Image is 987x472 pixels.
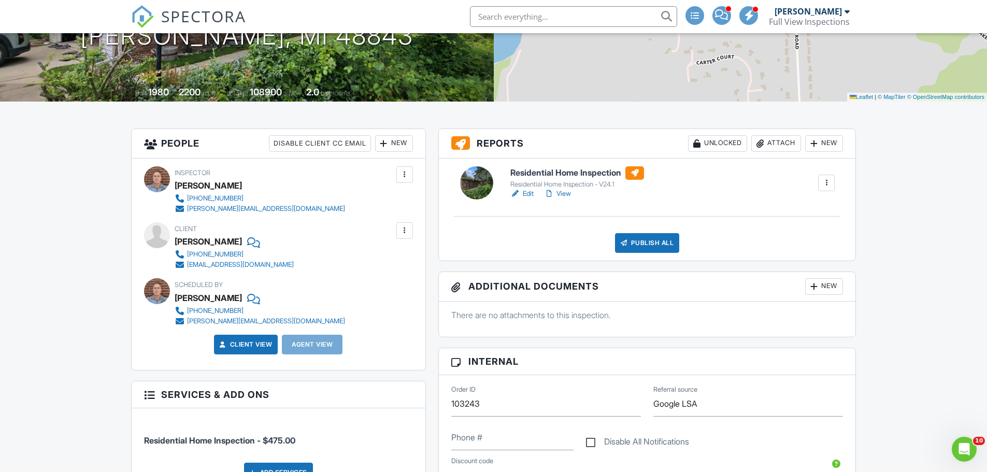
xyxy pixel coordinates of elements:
[510,180,644,189] div: Residential Home Inspection - V24.1
[510,166,644,180] h6: Residential Home Inspection
[187,317,345,325] div: [PERSON_NAME][EMAIL_ADDRESS][DOMAIN_NAME]
[218,339,273,350] a: Client View
[615,233,680,253] div: Publish All
[688,135,747,152] div: Unlocked
[175,290,242,306] div: [PERSON_NAME]
[175,204,345,214] a: [PERSON_NAME][EMAIL_ADDRESS][DOMAIN_NAME]
[175,193,345,204] a: [PHONE_NUMBER]
[451,309,843,321] p: There are no attachments to this inspection.
[132,381,425,408] h3: Services & Add ons
[250,87,282,97] div: 108900
[470,6,677,27] input: Search everything...
[187,194,244,203] div: [PHONE_NUMBER]
[187,205,345,213] div: [PERSON_NAME][EMAIL_ADDRESS][DOMAIN_NAME]
[775,6,842,17] div: [PERSON_NAME]
[321,89,350,97] span: bathrooms
[653,385,697,394] label: Referral source
[175,178,242,193] div: [PERSON_NAME]
[175,316,345,326] a: [PERSON_NAME][EMAIL_ADDRESS][DOMAIN_NAME]
[175,234,242,249] div: [PERSON_NAME]
[148,87,169,97] div: 1980
[805,278,843,295] div: New
[131,14,246,36] a: SPECTORA
[805,135,843,152] div: New
[187,261,294,269] div: [EMAIL_ADDRESS][DOMAIN_NAME]
[850,94,873,100] a: Leaflet
[175,225,197,233] span: Client
[451,385,476,394] label: Order ID
[135,89,147,97] span: Built
[226,89,248,97] span: Lot Size
[306,87,319,97] div: 2.0
[202,89,217,97] span: sq. ft.
[544,189,571,199] a: View
[952,437,977,462] iframe: Intercom live chat
[451,425,574,450] input: Phone #
[907,94,984,100] a: © OpenStreetMap contributors
[751,135,801,152] div: Attach
[175,260,294,270] a: [EMAIL_ADDRESS][DOMAIN_NAME]
[175,306,345,316] a: [PHONE_NUMBER]
[510,166,644,189] a: Residential Home Inspection Residential Home Inspection - V24.1
[973,437,985,445] span: 10
[175,169,210,177] span: Inspector
[187,250,244,259] div: [PHONE_NUMBER]
[510,189,534,199] a: Edit
[175,281,223,289] span: Scheduled By
[878,94,906,100] a: © MapTiler
[132,129,425,159] h3: People
[187,307,244,315] div: [PHONE_NUMBER]
[283,89,296,97] span: sq.ft.
[451,456,493,466] label: Discount code
[144,416,413,454] li: Service: Residential Home Inspection
[439,348,856,375] h3: Internal
[586,437,689,450] label: Disable All Notifications
[131,5,154,28] img: The Best Home Inspection Software - Spectora
[769,17,850,27] div: Full View Inspections
[439,272,856,302] h3: Additional Documents
[451,432,482,443] label: Phone #
[144,435,295,446] span: Residential Home Inspection - $475.00
[175,249,294,260] a: [PHONE_NUMBER]
[875,94,876,100] span: |
[161,5,246,27] span: SPECTORA
[269,135,371,152] div: Disable Client CC Email
[179,87,201,97] div: 2200
[439,129,856,159] h3: Reports
[375,135,413,152] div: New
